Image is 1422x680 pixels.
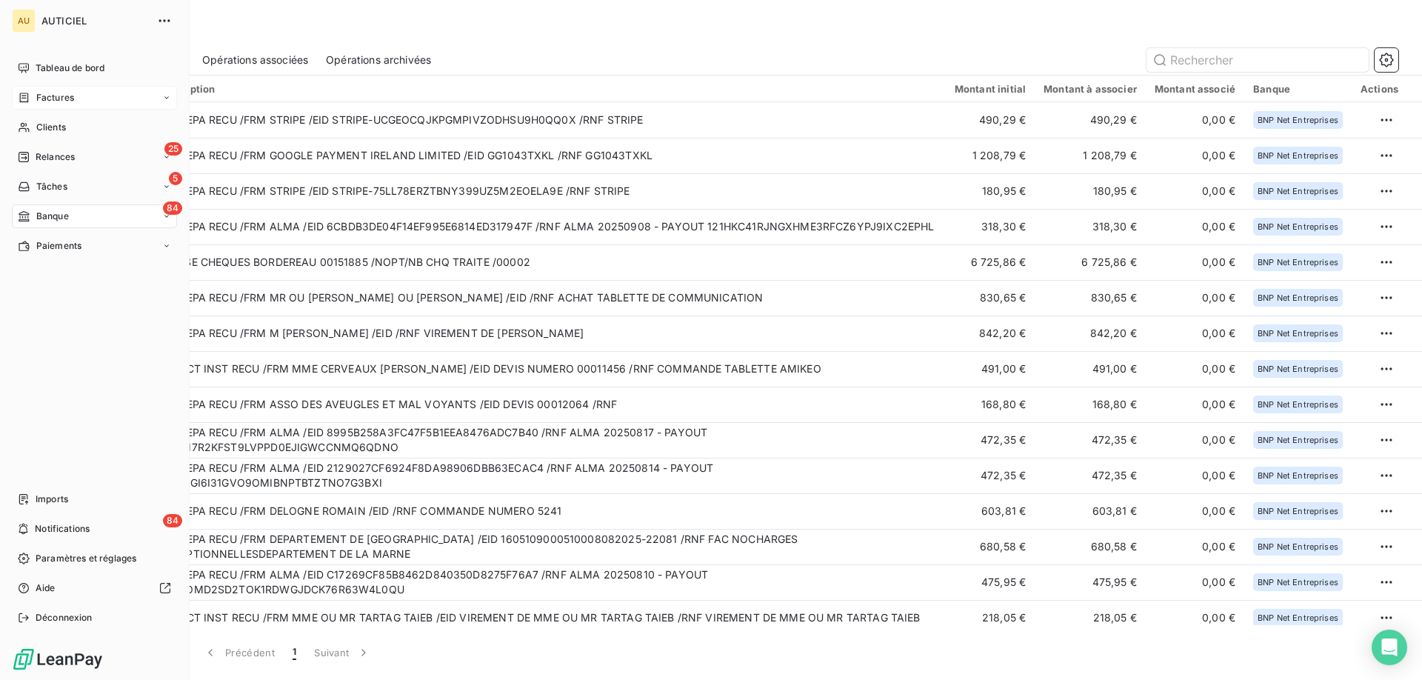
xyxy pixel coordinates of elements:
[150,493,946,529] td: VIR SEPA RECU /FRM DELOGNE ROMAIN /EID /RNF COMMANDE NUMERO 5241
[1035,173,1146,209] td: 180,95 €
[305,637,380,668] button: Suivant
[1044,83,1137,95] div: Montant à associer
[164,142,182,156] span: 25
[1258,436,1338,444] span: BNP Net Entreprises
[1146,316,1244,351] td: 0,00 €
[1146,102,1244,138] td: 0,00 €
[1035,564,1146,600] td: 475,95 €
[150,102,946,138] td: VIR SEPA RECU /FRM STRIPE /EID STRIPE-UCGEOCQJKPGMPIVZODHSU9H0QQ0X /RNF STRIPE
[150,209,946,244] td: VIR SEPA RECU /FRM ALMA /EID 6CBDB3DE04F14EF995E6814ED317947F /RNF ALMA 20250908 - PAYOUT 121HKC4...
[946,458,1035,493] td: 472,35 €
[12,576,177,600] a: Aide
[36,493,68,506] span: Imports
[36,581,56,595] span: Aide
[1258,116,1338,124] span: BNP Net Entreprises
[1258,329,1338,338] span: BNP Net Entreprises
[1035,316,1146,351] td: 842,20 €
[1258,542,1338,551] span: BNP Net Entreprises
[150,529,946,564] td: VIR SEPA RECU /FRM DEPARTEMENT DE [GEOGRAPHIC_DATA] /EID 1605109000510008082025-22081 /RNF FAC NO...
[1146,351,1244,387] td: 0,00 €
[36,239,81,253] span: Paiements
[946,173,1035,209] td: 180,95 €
[946,387,1035,422] td: 168,80 €
[284,637,305,668] button: 1
[150,173,946,209] td: VIR SEPA RECU /FRM STRIPE /EID STRIPE-75LL78ERZTBNY399UZ5M2EOELA9E /RNF STRIPE
[36,91,74,104] span: Factures
[1035,280,1146,316] td: 830,65 €
[1035,102,1146,138] td: 490,29 €
[159,83,937,95] div: Description
[1372,630,1407,665] div: Open Intercom Messenger
[1258,151,1338,160] span: BNP Net Entreprises
[35,522,90,536] span: Notifications
[36,552,136,565] span: Paramètres et réglages
[1258,613,1338,622] span: BNP Net Entreprises
[150,387,946,422] td: VIR SEPA RECU /FRM ASSO DES AVEUGLES ET MAL VOYANTS /EID DEVIS 00012064 /RNF
[1155,83,1235,95] div: Montant associé
[1258,400,1338,409] span: BNP Net Entreprises
[946,351,1035,387] td: 491,00 €
[946,244,1035,280] td: 6 725,86 €
[1146,209,1244,244] td: 0,00 €
[946,564,1035,600] td: 475,95 €
[1146,600,1244,636] td: 0,00 €
[293,645,296,660] span: 1
[1146,529,1244,564] td: 0,00 €
[150,564,946,600] td: VIR SEPA RECU /FRM ALMA /EID C17269CF85B8462D840350D8275F76A7 /RNF ALMA 20250810 - PAYOUT 121WOMD...
[163,201,182,215] span: 84
[41,15,148,27] span: AUTICIEL
[12,9,36,33] div: AU
[1258,578,1338,587] span: BNP Net Entreprises
[1146,422,1244,458] td: 0,00 €
[36,611,93,624] span: Déconnexion
[946,209,1035,244] td: 318,30 €
[150,351,946,387] td: VIR SCT INST RECU /FRM MME CERVEAUX [PERSON_NAME] /EID DEVIS NUMERO 00011456 /RNF COMMANDE TABLET...
[326,53,431,67] span: Opérations archivées
[1035,387,1146,422] td: 168,80 €
[946,138,1035,173] td: 1 208,79 €
[1035,244,1146,280] td: 6 725,86 €
[1258,507,1338,516] span: BNP Net Entreprises
[946,493,1035,529] td: 603,81 €
[955,83,1026,95] div: Montant initial
[163,514,182,527] span: 84
[1258,222,1338,231] span: BNP Net Entreprises
[12,647,104,671] img: Logo LeanPay
[1035,138,1146,173] td: 1 208,79 €
[1361,83,1398,95] div: Actions
[150,316,946,351] td: VIR SEPA RECU /FRM M [PERSON_NAME] /EID /RNF VIREMENT DE [PERSON_NAME]
[36,180,67,193] span: Tâches
[1035,529,1146,564] td: 680,58 €
[946,600,1035,636] td: 218,05 €
[150,422,946,458] td: VIR SEPA RECU /FRM ALMA /EID 8995B258A3FC47F5B1EEA8476ADC7B40 /RNF ALMA 20250817 - PAYOUT 121ZM7R...
[946,280,1035,316] td: 830,65 €
[1253,83,1343,95] div: Banque
[150,280,946,316] td: VIR SEPA RECU /FRM MR OU [PERSON_NAME] OU [PERSON_NAME] /EID /RNF ACHAT TABLETTE DE COMMUNICATION
[1146,387,1244,422] td: 0,00 €
[150,244,946,280] td: REMISE CHEQUES BORDEREAU 00151885 /NOPT/NB CHQ TRAITE /00002
[1146,48,1369,72] input: Rechercher
[1035,458,1146,493] td: 472,35 €
[1146,244,1244,280] td: 0,00 €
[36,210,69,223] span: Banque
[946,422,1035,458] td: 472,35 €
[1146,173,1244,209] td: 0,00 €
[169,172,182,185] span: 5
[1258,471,1338,480] span: BNP Net Entreprises
[946,102,1035,138] td: 490,29 €
[1035,422,1146,458] td: 472,35 €
[1146,138,1244,173] td: 0,00 €
[1258,364,1338,373] span: BNP Net Entreprises
[202,53,308,67] span: Opérations associées
[36,121,66,134] span: Clients
[1146,493,1244,529] td: 0,00 €
[1035,600,1146,636] td: 218,05 €
[36,61,104,75] span: Tableau de bord
[1035,493,1146,529] td: 603,81 €
[1035,209,1146,244] td: 318,30 €
[1258,258,1338,267] span: BNP Net Entreprises
[150,600,946,636] td: VIR SCT INST RECU /FRM MME OU MR TARTAG TAIEB /EID VIREMENT DE MME OU MR TARTAG TAIEB /RNF VIREME...
[946,529,1035,564] td: 680,58 €
[150,458,946,493] td: VIR SEPA RECU /FRM ALMA /EID 2129027CF6924F8DA98906DBB63ECAC4 /RNF ALMA 20250814 - PAYOUT 121YGGI...
[1146,458,1244,493] td: 0,00 €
